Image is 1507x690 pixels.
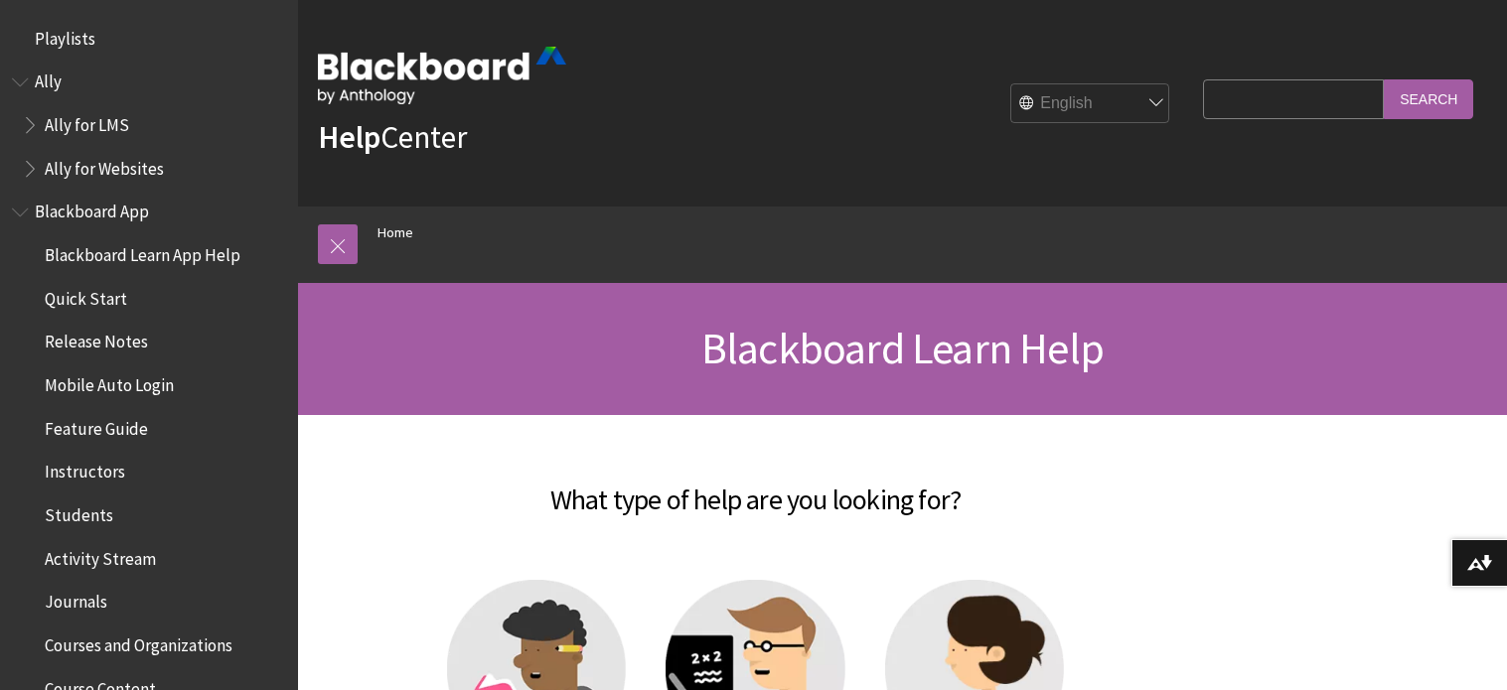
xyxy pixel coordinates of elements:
[35,22,95,49] span: Playlists
[45,498,113,525] span: Students
[318,117,467,157] a: HelpCenter
[1384,79,1473,118] input: Search
[45,586,107,613] span: Journals
[12,66,286,186] nav: Book outline for Anthology Ally Help
[45,456,125,483] span: Instructors
[45,238,240,265] span: Blackboard Learn App Help
[45,152,164,179] span: Ally for Websites
[45,628,232,655] span: Courses and Organizations
[45,326,148,352] span: Release Notes
[12,22,286,56] nav: Book outline for Playlists
[318,47,566,104] img: Blackboard by Anthology
[45,282,127,309] span: Quick Start
[35,196,149,222] span: Blackboard App
[45,412,148,439] span: Feature Guide
[701,321,1104,375] span: Blackboard Learn Help
[318,455,1193,520] h2: What type of help are you looking for?
[1011,84,1170,124] select: Site Language Selector
[45,368,174,395] span: Mobile Auto Login
[45,108,129,135] span: Ally for LMS
[35,66,62,92] span: Ally
[45,542,156,569] span: Activity Stream
[377,220,413,245] a: Home
[318,117,380,157] strong: Help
